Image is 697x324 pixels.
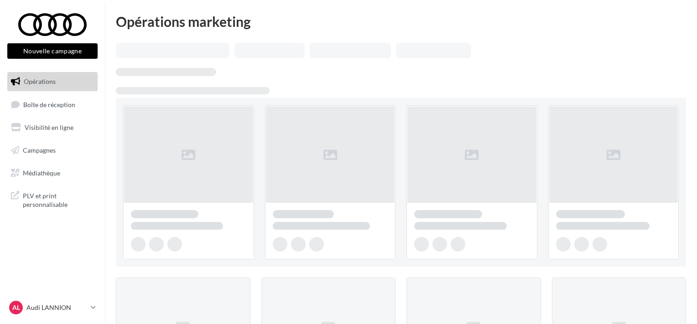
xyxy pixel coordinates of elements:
span: Médiathèque [23,169,60,176]
span: Opérations [24,77,56,85]
span: PLV et print personnalisable [23,190,94,209]
span: Campagnes [23,146,56,154]
span: Boîte de réception [23,100,75,108]
span: AL [12,303,20,312]
p: Audi LANNION [26,303,87,312]
button: Nouvelle campagne [7,43,98,59]
a: Visibilité en ligne [5,118,99,137]
a: PLV et print personnalisable [5,186,99,213]
a: AL Audi LANNION [7,299,98,316]
a: Boîte de réception [5,95,99,114]
a: Médiathèque [5,164,99,183]
span: Visibilité en ligne [25,123,73,131]
a: Opérations [5,72,99,91]
a: Campagnes [5,141,99,160]
div: Opérations marketing [116,15,686,28]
